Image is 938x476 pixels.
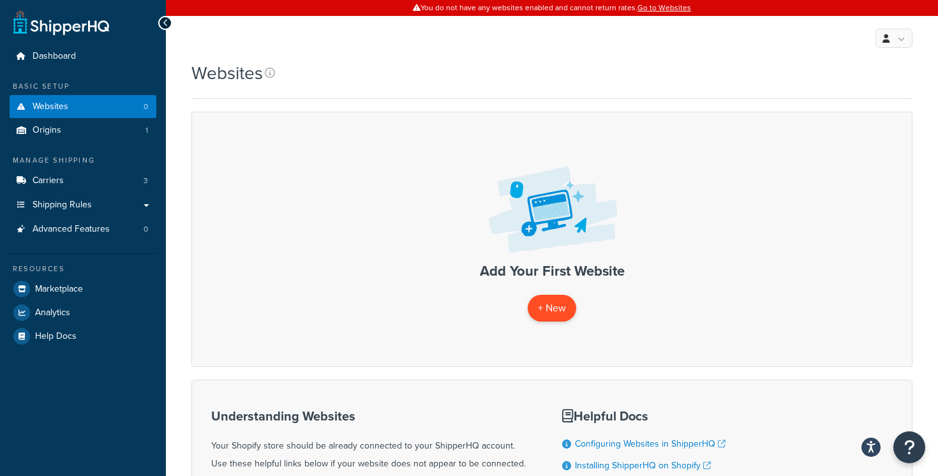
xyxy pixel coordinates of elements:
a: Go to Websites [637,2,691,13]
h3: Add Your First Website [205,264,899,279]
span: Advanced Features [33,224,110,235]
a: Help Docs [10,325,156,348]
a: Marketplace [10,278,156,301]
div: Manage Shipping [10,155,156,166]
a: Dashboard [10,45,156,68]
a: Analytics [10,301,156,324]
span: Origins [33,125,61,136]
span: Analytics [35,308,70,318]
button: Open Resource Center [893,431,925,463]
span: Websites [33,101,68,112]
span: Marketplace [35,284,83,295]
span: + New [538,301,566,315]
a: + New [528,295,576,321]
li: Websites [10,95,156,119]
span: Shipping Rules [33,200,92,211]
a: Advanced Features 0 [10,218,156,241]
a: Origins 1 [10,119,156,142]
span: Carriers [33,175,64,186]
a: ShipperHQ Home [13,10,109,35]
a: Installing ShipperHQ on Shopify [575,459,711,472]
h3: Understanding Websites [211,409,530,423]
a: Websites 0 [10,95,156,119]
a: Configuring Websites in ShipperHQ [575,437,726,450]
li: Advanced Features [10,218,156,241]
li: Origins [10,119,156,142]
span: 3 [144,175,148,186]
a: Carriers 3 [10,169,156,193]
span: Help Docs [35,331,77,342]
div: Basic Setup [10,81,156,92]
div: Resources [10,264,156,274]
a: Shipping Rules [10,193,156,217]
h3: Helpful Docs [562,409,792,423]
div: Your Shopify store should be already connected to your ShipperHQ account. Use these helpful links... [211,409,530,473]
span: 0 [144,101,148,112]
h1: Websites [191,61,263,86]
span: Dashboard [33,51,76,62]
li: Carriers [10,169,156,193]
span: 0 [144,224,148,235]
span: 1 [145,125,148,136]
